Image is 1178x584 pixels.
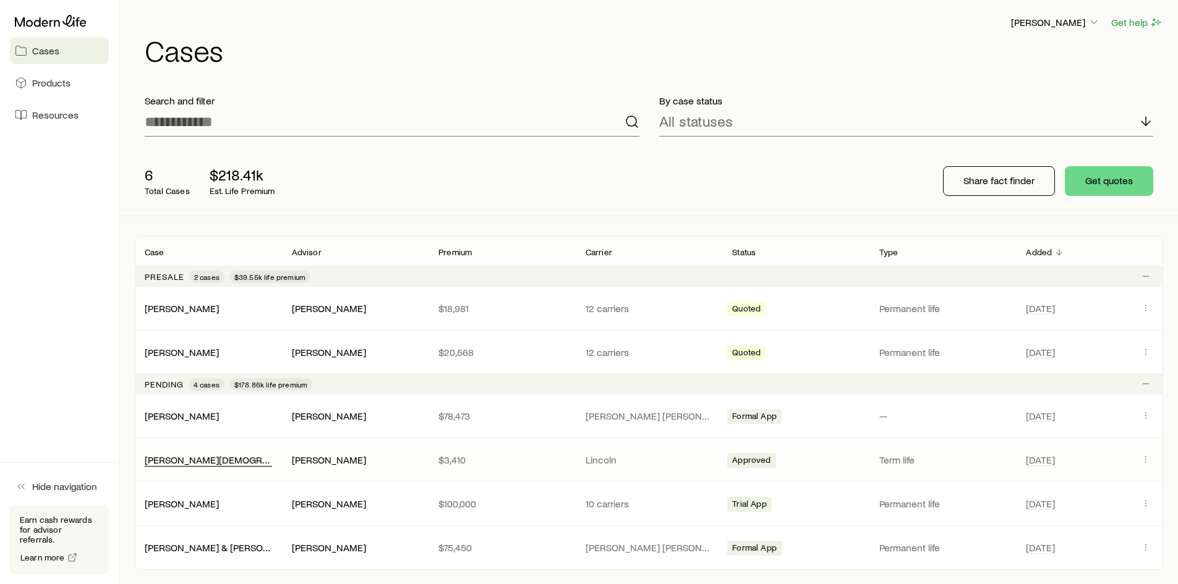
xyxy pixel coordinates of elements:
span: Formal App [732,411,777,424]
span: Hide navigation [32,480,97,493]
p: [PERSON_NAME] [PERSON_NAME] [586,410,713,422]
button: Share fact finder [943,166,1055,196]
p: 12 carriers [586,346,713,358]
p: Presale [145,272,184,282]
p: Status [732,247,756,257]
p: [PERSON_NAME] [1011,16,1100,28]
span: [DATE] [1026,410,1055,422]
span: Formal App [732,543,777,556]
div: [PERSON_NAME] & [PERSON_NAME] [145,541,272,554]
p: $78,473 [438,410,566,422]
p: $20,568 [438,346,566,358]
span: Trial App [732,499,766,512]
a: Cases [10,37,109,64]
span: $39.55k life premium [234,272,305,282]
a: [PERSON_NAME] [145,302,219,314]
p: $100,000 [438,497,566,510]
div: Earn cash rewards for advisor referrals.Learn more [10,505,109,574]
a: [PERSON_NAME] & [PERSON_NAME] [145,541,304,553]
p: $18,981 [438,302,566,315]
p: Permanent life [879,302,1007,315]
p: $3,410 [438,454,566,466]
div: [PERSON_NAME] [292,410,366,423]
span: Cases [32,44,59,57]
p: Lincoln [586,454,713,466]
p: Earn cash rewards for advisor referrals. [20,515,99,544]
div: [PERSON_NAME] [292,454,366,467]
div: [PERSON_NAME] [145,302,219,315]
p: Advisor [292,247,322,257]
p: Total Cases [145,186,190,196]
p: Type [879,247,898,257]
span: 2 cases [194,272,220,282]
div: [PERSON_NAME] [292,302,366,315]
p: Permanent life [879,346,1007,358]
h1: Cases [145,35,1163,65]
div: [PERSON_NAME] [145,497,219,510]
span: Products [32,77,70,89]
button: Hide navigation [10,473,109,500]
div: [PERSON_NAME] [145,346,219,359]
div: [PERSON_NAME] [145,410,219,423]
p: 12 carriers [586,302,713,315]
p: Share fact finder [963,174,1035,187]
p: All statuses [659,112,733,130]
span: Quoted [732,347,761,360]
span: Resources [32,109,79,121]
p: Carrier [586,247,612,257]
a: Products [10,69,109,96]
button: [PERSON_NAME] [1010,15,1101,30]
p: Case [145,247,164,257]
div: [PERSON_NAME] [292,497,366,510]
button: Get help [1111,15,1163,30]
span: Learn more [20,553,65,562]
div: [PERSON_NAME] [292,541,366,554]
span: [DATE] [1026,541,1055,554]
button: Get quotes [1065,166,1153,196]
p: Search and filter [145,95,639,107]
p: Added [1026,247,1052,257]
div: Client cases [135,236,1163,570]
span: [DATE] [1026,302,1055,315]
a: [PERSON_NAME] [145,497,219,509]
p: Permanent life [879,541,1007,554]
p: By case status [659,95,1154,107]
p: 6 [145,166,190,184]
p: $218.41k [210,166,275,184]
a: Resources [10,101,109,129]
p: Premium [438,247,472,257]
a: [PERSON_NAME][DEMOGRAPHIC_DATA] [145,454,320,465]
span: Approved [732,455,770,468]
span: 4 cases [194,379,220,389]
a: [PERSON_NAME] [145,346,219,358]
a: [PERSON_NAME] [145,410,219,421]
span: Quoted [732,303,761,316]
p: Est. Life Premium [210,186,275,196]
div: [PERSON_NAME] [292,346,366,359]
p: Pending [145,379,184,389]
span: $178.86k life premium [234,379,307,389]
p: [PERSON_NAME] [PERSON_NAME] [586,541,713,554]
span: [DATE] [1026,454,1055,466]
p: Term life [879,454,1007,466]
p: 10 carriers [586,497,713,510]
p: $75,450 [438,541,566,554]
span: [DATE] [1026,346,1055,358]
p: Permanent life [879,497,1007,510]
div: [PERSON_NAME][DEMOGRAPHIC_DATA] [145,454,272,467]
span: [DATE] [1026,497,1055,510]
p: — [879,410,1007,422]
